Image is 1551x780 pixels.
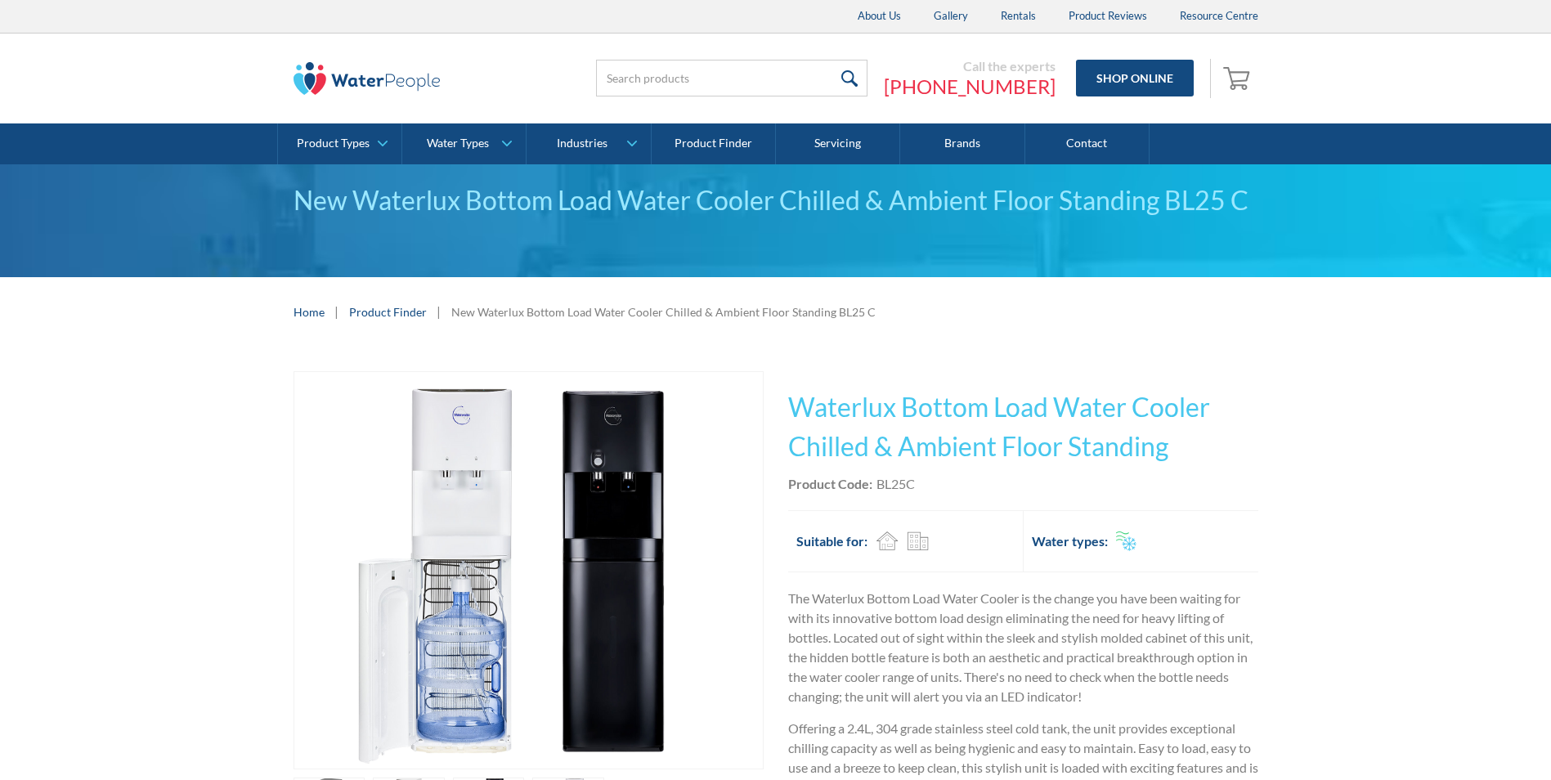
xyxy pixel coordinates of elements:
h2: Suitable for: [796,531,867,551]
div: Industries [557,137,607,150]
strong: Product Code: [788,476,872,491]
a: Open empty cart [1219,59,1258,98]
a: Shop Online [1076,60,1194,96]
p: The Waterlux Bottom Load Water Cooler is the change you have been waiting for with its innovative... [788,589,1258,706]
img: shopping cart [1223,65,1254,91]
input: Search products [596,60,867,96]
a: Water Types [402,123,526,164]
img: New Waterlux Bottom Load Water Cooler Chilled & Ambient Floor Standing BL25 C [330,372,727,769]
img: The Water People [294,62,441,95]
div: | [333,302,341,321]
div: | [435,302,443,321]
div: New Waterlux Bottom Load Water Cooler Chilled & Ambient Floor Standing BL25 C [294,181,1258,220]
div: Water Types [427,137,489,150]
a: Brands [900,123,1024,164]
div: Product Types [297,137,370,150]
a: open lightbox [294,371,764,769]
h2: Water types: [1032,531,1108,551]
div: BL25C [876,474,915,494]
a: [PHONE_NUMBER] [884,74,1056,99]
div: Call the experts [884,58,1056,74]
div: New Waterlux Bottom Load Water Cooler Chilled & Ambient Floor Standing BL25 C [451,303,876,321]
a: Home [294,303,325,321]
h1: Waterlux Bottom Load Water Cooler Chilled & Ambient Floor Standing [788,388,1258,466]
a: Contact [1025,123,1150,164]
a: Product Types [278,123,401,164]
a: Product Finder [349,303,427,321]
a: Industries [527,123,650,164]
a: Servicing [776,123,900,164]
a: Product Finder [652,123,776,164]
